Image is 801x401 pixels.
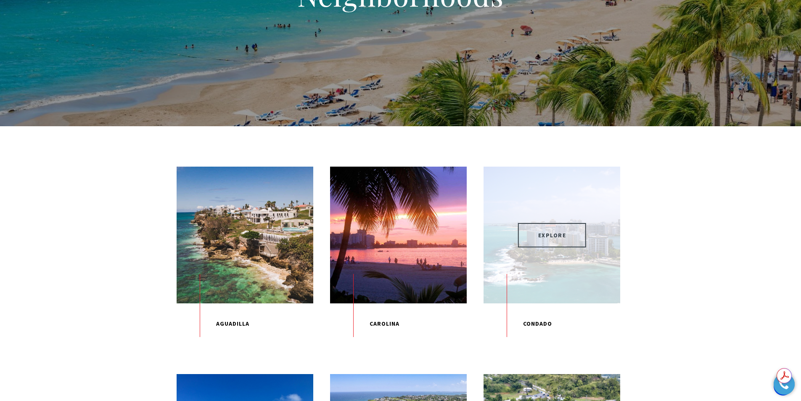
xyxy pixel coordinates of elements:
p: Condado [484,303,620,345]
a: EXPLORE Aguadilla [177,167,313,345]
p: Carolina [330,303,467,345]
a: EXPLORE EXPLORE Condado [484,167,620,345]
span: EXPLORE [518,223,587,247]
a: EXPLORE Carolina [330,167,467,345]
p: Aguadilla [177,303,313,345]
